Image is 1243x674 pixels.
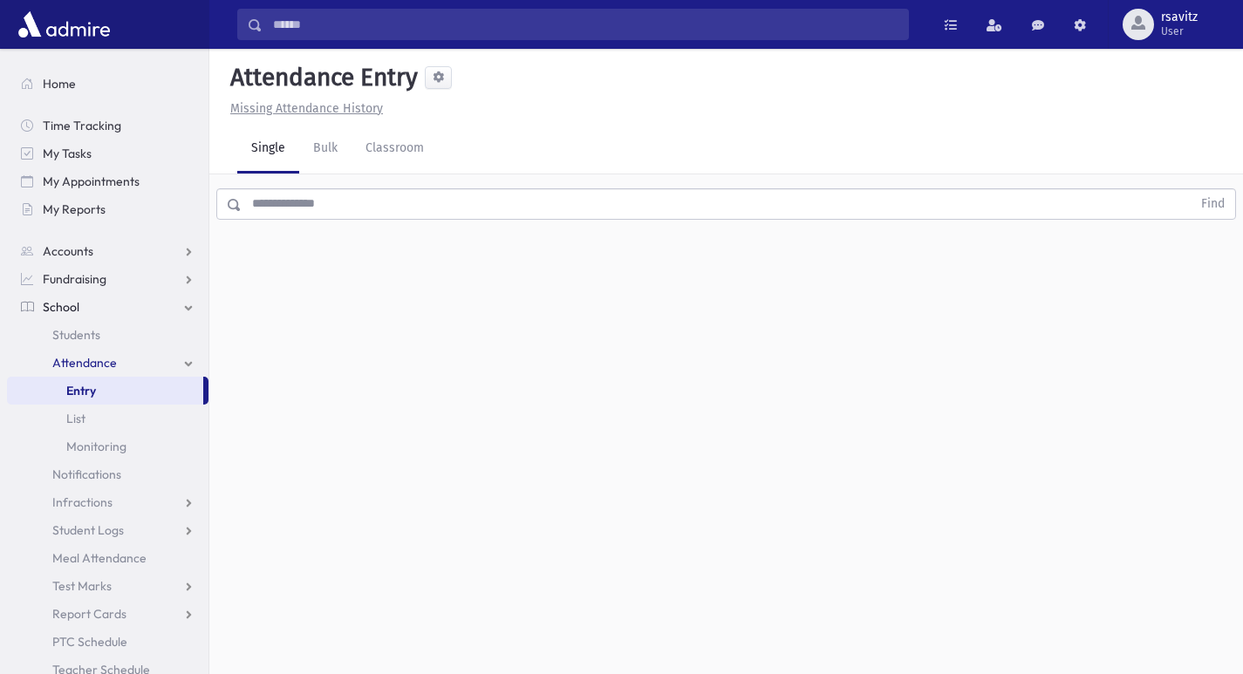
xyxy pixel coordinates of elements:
span: Monitoring [66,439,126,454]
a: Missing Attendance History [223,101,383,116]
span: My Tasks [43,146,92,161]
a: Time Tracking [7,112,208,140]
a: My Appointments [7,167,208,195]
span: Student Logs [52,522,124,538]
a: Students [7,321,208,349]
a: PTC Schedule [7,628,208,656]
a: Single [237,125,299,174]
a: Entry [7,377,203,405]
a: Notifications [7,460,208,488]
input: Search [263,9,908,40]
span: PTC Schedule [52,634,127,650]
a: Fundraising [7,265,208,293]
span: Meal Attendance [52,550,147,566]
a: Report Cards [7,600,208,628]
span: Students [52,327,100,343]
span: School [43,299,79,315]
span: Home [43,76,76,92]
span: Report Cards [52,606,126,622]
span: Time Tracking [43,118,121,133]
a: Meal Attendance [7,544,208,572]
a: Attendance [7,349,208,377]
a: Monitoring [7,432,208,460]
a: Bulk [299,125,352,174]
u: Missing Attendance History [230,101,383,116]
h5: Attendance Entry [223,63,418,92]
span: My Reports [43,201,106,217]
span: Fundraising [43,271,106,287]
span: rsavitz [1161,10,1198,24]
a: Infractions [7,488,208,516]
a: Home [7,70,208,98]
span: My Appointments [43,174,140,189]
span: Infractions [52,494,113,510]
span: Accounts [43,243,93,259]
span: Test Marks [52,578,112,594]
a: My Tasks [7,140,208,167]
span: User [1161,24,1198,38]
a: School [7,293,208,321]
button: Find [1191,189,1235,219]
a: Student Logs [7,516,208,544]
a: Classroom [352,125,438,174]
span: Attendance [52,355,117,371]
span: List [66,411,85,426]
span: Entry [66,383,96,398]
a: List [7,405,208,432]
img: AdmirePro [14,7,114,42]
a: My Reports [7,195,208,223]
a: Accounts [7,237,208,265]
a: Test Marks [7,572,208,600]
span: Notifications [52,466,121,482]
